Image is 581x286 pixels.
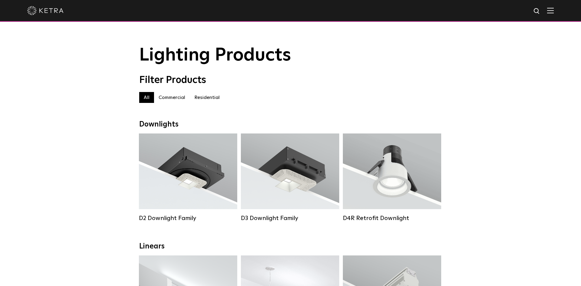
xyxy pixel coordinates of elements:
[241,133,339,222] a: D3 Downlight Family Lumen Output:700 / 900 / 1100Colors:White / Black / Silver / Bronze / Paintab...
[139,74,442,86] div: Filter Products
[139,120,442,129] div: Downlights
[139,46,291,64] span: Lighting Products
[139,215,237,222] div: D2 Downlight Family
[139,133,237,222] a: D2 Downlight Family Lumen Output:1200Colors:White / Black / Gloss Black / Silver / Bronze / Silve...
[139,92,154,103] label: All
[27,6,64,15] img: ketra-logo-2019-white
[241,215,339,222] div: D3 Downlight Family
[547,8,554,13] img: Hamburger%20Nav.svg
[343,133,441,222] a: D4R Retrofit Downlight Lumen Output:800Colors:White / BlackBeam Angles:15° / 25° / 40° / 60°Watta...
[190,92,224,103] label: Residential
[533,8,541,15] img: search icon
[343,215,441,222] div: D4R Retrofit Downlight
[154,92,190,103] label: Commercial
[139,242,442,251] div: Linears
